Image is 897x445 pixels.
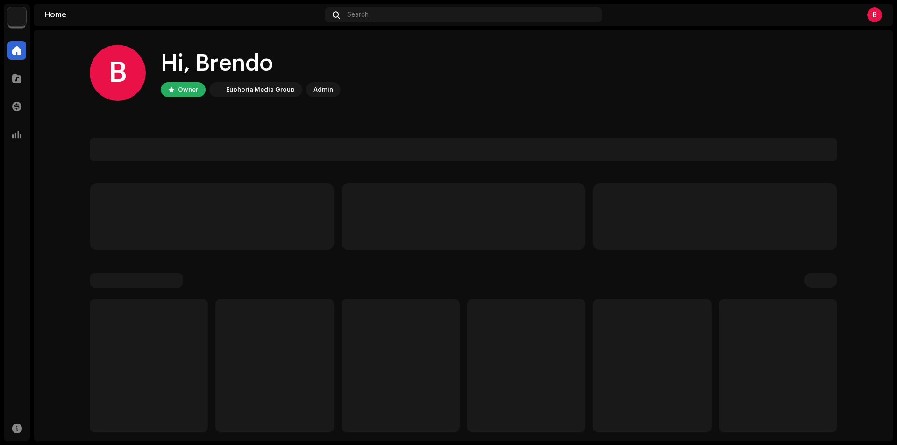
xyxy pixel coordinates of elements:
div: Euphoria Media Group [226,84,295,95]
div: B [90,45,146,101]
div: B [867,7,882,22]
img: de0d2825-999c-4937-b35a-9adca56ee094 [211,84,222,95]
span: Search [347,11,369,19]
div: Admin [313,84,333,95]
div: Owner [178,84,198,95]
div: Hi, Brendo [161,49,341,78]
img: de0d2825-999c-4937-b35a-9adca56ee094 [7,7,26,26]
div: Home [45,11,321,19]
